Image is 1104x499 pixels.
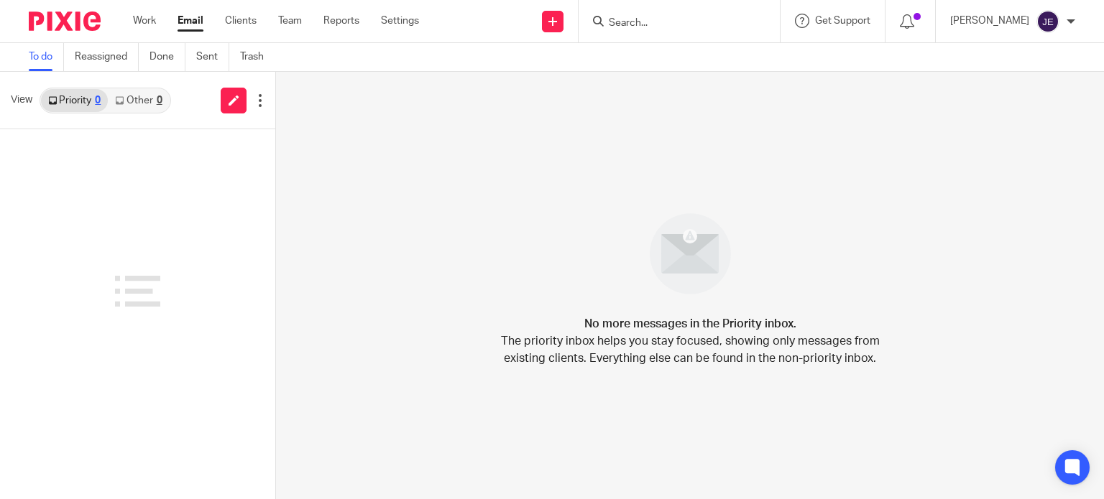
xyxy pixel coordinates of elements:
div: 0 [157,95,162,106]
span: Get Support [815,16,870,26]
h4: No more messages in the Priority inbox. [584,315,796,332]
span: View [11,93,32,108]
input: Search [607,17,737,30]
img: svg%3E [1036,10,1059,33]
a: Settings [381,14,419,28]
img: image [640,204,740,304]
img: Pixie [29,11,101,31]
a: Reports [323,14,359,28]
a: Email [178,14,203,28]
a: To do [29,43,64,71]
p: [PERSON_NAME] [950,14,1029,28]
a: Done [149,43,185,71]
a: Priority0 [41,89,108,112]
a: Sent [196,43,229,71]
a: Trash [240,43,275,71]
a: Team [278,14,302,28]
a: Other0 [108,89,169,112]
a: Clients [225,14,257,28]
p: The priority inbox helps you stay focused, showing only messages from existing clients. Everythin... [500,332,880,367]
a: Reassigned [75,43,139,71]
div: 0 [95,95,101,106]
a: Work [133,14,156,28]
